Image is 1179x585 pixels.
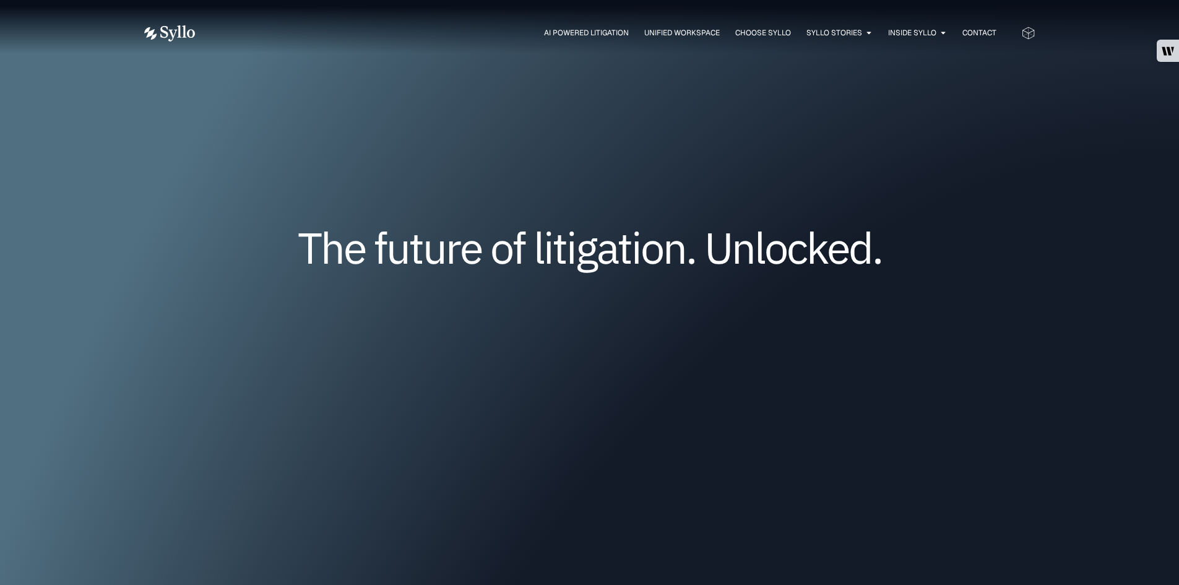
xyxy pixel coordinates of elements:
nav: Menu [220,27,996,39]
a: Choose Syllo [735,27,791,38]
a: Inside Syllo [888,27,936,38]
a: Contact [962,27,996,38]
h1: The future of litigation. Unlocked. [218,227,961,268]
a: Syllo Stories [806,27,862,38]
a: AI Powered Litigation [544,27,629,38]
img: Vector [144,25,195,41]
a: Unified Workspace [644,27,720,38]
div: Menu Toggle [220,27,996,39]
